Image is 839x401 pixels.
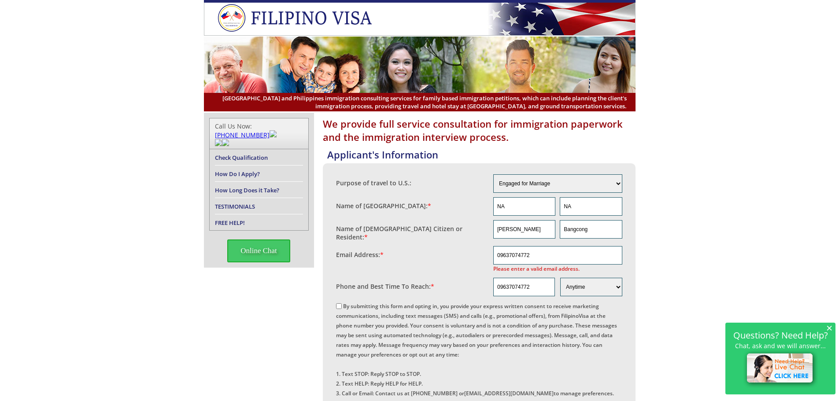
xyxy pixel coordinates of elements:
[215,139,222,146] img: phone.svg
[215,170,260,178] a: How Do I Apply?
[336,303,342,309] input: By submitting this form and opting in, you provide your express written consent to receive market...
[743,349,818,388] img: live-chat-icon.png
[493,246,622,265] input: Email Address
[215,122,303,145] div: Call Us Now:
[215,219,245,227] a: FREE HELP!
[493,220,555,239] input: First Name
[336,179,411,187] label: Purpose of travel to U.S.:
[493,197,555,216] input: First Name
[730,342,831,349] p: Chat, ask and we will answer...
[323,117,636,143] h1: We provide full service consultation for immigration paperwork and the immigration interview proc...
[222,139,229,146] img: sms.svg
[493,278,555,296] input: Phone
[336,282,434,291] label: Phone and Best Time To Reach:
[336,202,431,210] label: Name of [GEOGRAPHIC_DATA]:
[730,331,831,339] h2: Questions? Need Help?
[560,220,622,239] input: Last Name
[215,154,268,162] a: Check Qualification
[215,140,222,148] span: Click to call
[227,239,290,262] span: Online Chat
[327,148,636,161] h4: Applicant's Information
[270,130,277,137] img: voice-icon.svg
[270,131,277,139] a: Click to Call
[215,131,270,139] a: [PHONE_NUMBER]
[336,224,485,241] label: Name of [DEMOGRAPHIC_DATA] Citizen or Resident:
[493,265,622,273] span: Please enter a valid email address.
[336,250,384,259] label: Email Address:
[826,324,832,331] span: ×
[560,278,622,296] select: Phone and Best Reach Time are required.
[215,202,255,210] a: TESTIMONIALS
[560,197,622,216] input: Last Name
[213,94,627,110] span: [GEOGRAPHIC_DATA] and Philippines immigration consulting services for family based immigration pe...
[215,186,279,194] a: How Long Does it Take?
[222,140,229,148] span: Click to Send SMS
